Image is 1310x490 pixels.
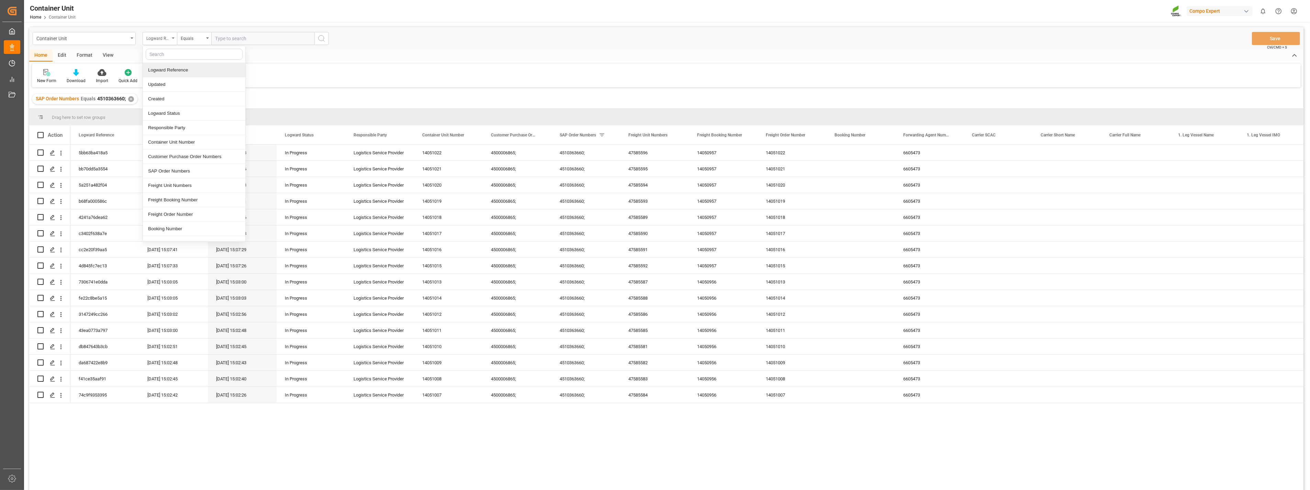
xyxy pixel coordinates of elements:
[1271,3,1286,19] button: Help Center
[414,193,483,209] div: 14051019
[48,132,63,138] div: Action
[285,161,337,177] div: In Progress
[895,177,964,193] div: 6605473
[620,322,689,338] div: 47585585
[285,242,337,258] div: In Progress
[689,225,758,241] div: 14050957
[551,258,620,274] div: 4510363660;
[285,274,337,290] div: In Progress
[345,209,414,225] div: Logistics Service Provider
[758,338,826,354] div: 14051010
[414,290,483,306] div: 14051014
[620,306,689,322] div: 47585586
[208,274,277,290] div: [DATE] 15:03:00
[620,225,689,241] div: 47585590
[285,371,337,387] div: In Progress
[345,338,414,354] div: Logistics Service Provider
[414,355,483,370] div: 14051009
[895,258,964,274] div: 6605473
[345,274,414,290] div: Logistics Service Provider
[758,355,826,370] div: 14051009
[345,306,414,322] div: Logistics Service Provider
[689,338,758,354] div: 14050956
[483,161,551,177] div: 4500006865;
[143,92,245,106] div: Created
[758,258,826,274] div: 14051015
[895,193,964,209] div: 6605473
[414,322,483,338] div: 14051011
[29,371,70,387] div: Press SPACE to select this row.
[414,209,483,225] div: 14051018
[208,338,277,354] div: [DATE] 15:02:45
[139,145,208,160] div: [DATE] 15:08:03
[345,371,414,387] div: Logistics Service Provider
[345,145,414,160] div: Logistics Service Provider
[483,177,551,193] div: 4500006865;
[972,133,996,137] span: Carrier SCAC
[483,355,551,370] div: 4500006865;
[208,306,277,322] div: [DATE] 15:02:56
[285,177,337,193] div: In Progress
[70,145,139,160] div: 5bb63ba418a5
[285,193,337,209] div: In Progress
[895,209,964,225] div: 6605473
[70,225,139,241] div: c3402f638a7e
[98,50,119,62] div: View
[29,50,53,62] div: Home
[483,193,551,209] div: 4500006865;
[345,387,414,403] div: Logistics Service Provider
[345,225,414,241] div: Logistics Service Provider
[1187,4,1255,18] button: Compo Expert
[29,322,70,338] div: Press SPACE to select this row.
[285,258,337,274] div: In Progress
[758,274,826,290] div: 14051013
[143,106,245,121] div: Logward Status
[414,145,483,160] div: 14051022
[483,322,551,338] div: 4500006865;
[1255,3,1271,19] button: show 0 new notifications
[551,355,620,370] div: 4510363660;
[70,161,139,177] div: bb70dd5a3554
[70,242,139,257] div: cc2e20f39aa5
[414,387,483,403] div: 14051007
[70,322,139,338] div: 43ea0773a797
[67,78,86,84] div: Download
[620,355,689,370] div: 47585582
[689,387,758,403] div: 14050956
[895,274,964,290] div: 6605473
[414,242,483,257] div: 14051016
[414,371,483,387] div: 14051008
[143,222,245,236] div: Booking Number
[143,149,245,164] div: Customer Purchase Order Numbers
[551,371,620,387] div: 4510363660;
[143,121,245,135] div: Responsible Party
[146,49,243,60] input: Search
[758,193,826,209] div: 14051019
[414,306,483,322] div: 14051012
[143,178,245,193] div: Freight Unit Numbers
[895,145,964,160] div: 6605473
[345,242,414,257] div: Logistics Service Provider
[70,338,139,354] div: db847643b3cb
[551,225,620,241] div: 4510363660;
[758,387,826,403] div: 14051007
[143,164,245,178] div: SAP Order Numbers
[835,133,865,137] span: Booking Number
[70,177,139,193] div: 5a251a482f04
[143,193,245,207] div: Freight Booking Number
[895,242,964,257] div: 6605473
[895,306,964,322] div: 6605473
[29,145,70,161] div: Press SPACE to select this row.
[285,210,337,225] div: In Progress
[139,193,208,209] div: [DATE] 15:07:56
[143,207,245,222] div: Freight Order Number
[29,209,70,225] div: Press SPACE to select this row.
[620,209,689,225] div: 47585589
[895,338,964,354] div: 6605473
[689,193,758,209] div: 14050957
[314,32,329,45] button: search button
[551,387,620,403] div: 4510363660;
[620,290,689,306] div: 47585588
[146,34,170,42] div: Logward Reference
[285,307,337,322] div: In Progress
